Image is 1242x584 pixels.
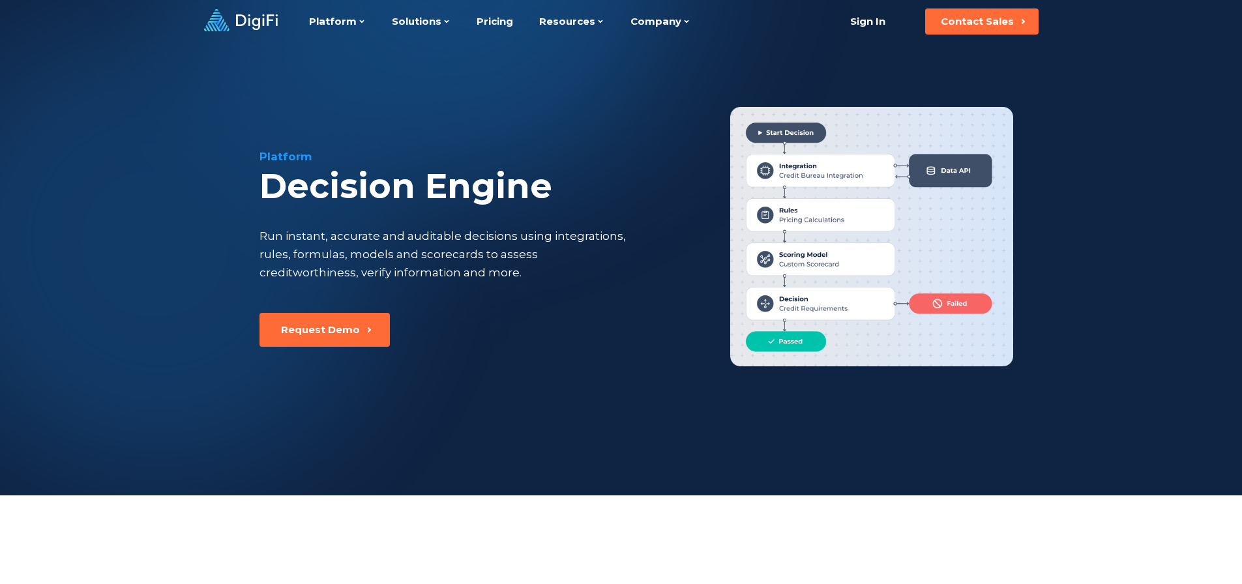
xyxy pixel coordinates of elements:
[281,323,360,336] div: Request Demo
[259,149,689,164] div: Platform
[835,8,902,35] a: Sign In
[925,8,1039,35] button: Contact Sales
[259,227,630,282] div: Run instant, accurate and auditable decisions using integrations, rules, formulas, models and sco...
[259,167,689,206] div: Decision Engine
[941,15,1014,28] div: Contact Sales
[259,313,390,347] button: Request Demo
